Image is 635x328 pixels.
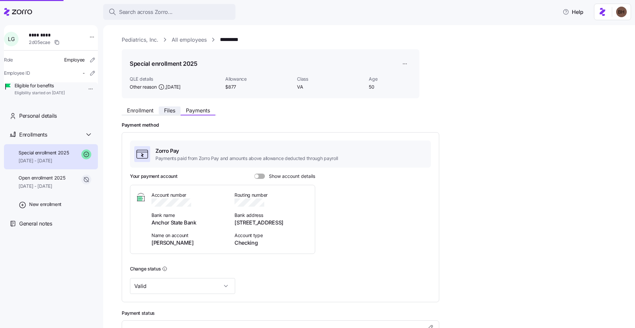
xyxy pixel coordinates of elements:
[225,76,292,82] span: Allowance
[19,112,57,120] span: Personal details
[234,212,310,219] span: Bank address
[15,82,65,89] span: Eligible for benefits
[186,108,210,113] span: Payments
[234,219,310,227] span: [STREET_ADDRESS]
[155,155,338,162] span: Payments paid from Zorro Pay and amounts above allowance deducted through payroll
[15,90,65,96] span: Eligibility started on [DATE]
[83,70,85,76] span: -
[19,175,65,181] span: Open enrollment 2025
[4,57,13,63] span: Role
[130,266,161,272] h3: Change status
[19,157,69,164] span: [DATE] - [DATE]
[297,84,363,90] span: VA
[369,76,411,82] span: Age
[103,4,235,20] button: Search across Zorro...
[166,84,180,90] span: [DATE]
[164,108,175,113] span: Files
[234,232,310,239] span: Account type
[369,84,411,90] span: 50
[151,192,227,198] span: Account number
[616,7,627,17] img: c3c218ad70e66eeb89914ccc98a2927c
[64,57,85,63] span: Employee
[19,183,65,189] span: [DATE] - [DATE]
[122,122,626,128] h2: Payment method
[8,36,15,42] span: L G
[234,192,310,198] span: Routing number
[151,232,227,239] span: Name on account
[119,8,173,16] span: Search across Zorro...
[122,36,158,44] a: Pediatrics, Inc.
[130,84,181,90] span: Other reason ,
[19,220,52,228] span: General notes
[4,70,30,76] span: Employee ID
[130,60,197,68] h1: Special enrollment 2025
[122,310,626,316] h2: Payment status
[557,5,589,19] button: Help
[29,39,50,46] span: 2d05ecae
[151,219,227,227] span: Anchor State Bank
[19,149,69,156] span: Special enrollment 2025
[29,201,62,208] span: New enrollment
[265,174,315,179] span: Show account details
[19,131,47,139] span: Enrollments
[225,84,292,90] span: $877
[130,173,177,180] h3: Your payment account
[234,239,310,247] span: Checking
[155,147,338,155] span: Zorro Pay
[151,239,227,247] span: [PERSON_NAME]
[151,212,227,219] span: Bank name
[130,76,220,82] span: QLE details
[563,8,583,16] span: Help
[172,36,207,44] a: All employees
[297,76,363,82] span: Class
[127,108,153,113] span: Enrollment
